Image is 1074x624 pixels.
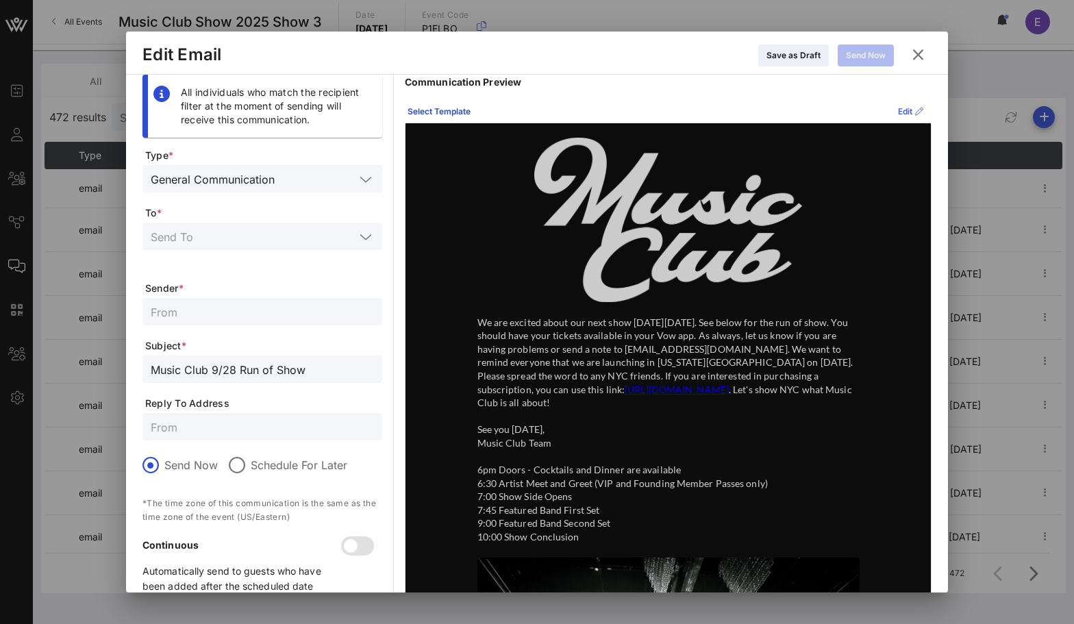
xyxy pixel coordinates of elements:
div: Edit Email [142,45,222,65]
p: *The time zone of this communication is the same as the time zone of the event (US/Eastern) [142,497,382,524]
input: From [151,418,374,436]
a: [URL][DOMAIN_NAME] [625,384,729,395]
input: From [151,303,374,321]
button: Save as Draft [758,45,829,66]
span: Subject [145,339,382,353]
div: General Communication [142,165,382,192]
p: Communication Preview [405,75,932,90]
span: To [145,206,382,220]
div: Send Now [846,49,886,62]
p: Automatically send to guests who have been added after the scheduled date [142,564,344,594]
div: General Communication [151,173,275,186]
span: Sender [145,282,382,295]
label: Send Now [164,458,218,472]
p: We are excited about our next show [DATE][DATE]. See below for the run of show. You should have y... [477,316,860,410]
span: Type [145,149,382,162]
input: Send To [151,227,355,245]
div: Edit [898,105,923,118]
label: Schedule For Later [251,458,347,472]
button: Select Template [399,101,479,123]
div: Select Template [408,105,471,118]
input: Subject [151,360,374,378]
button: Edit [890,101,932,123]
p: See you [DATE], Music Club Team 6pm Doors - Cocktails and Dinner are available 6:30 Artist Meet a... [477,423,860,543]
div: All individuals who match the recipient filter at the moment of sending will receive this communi... [181,86,371,127]
button: Send Now [838,45,894,66]
p: Continuous [142,538,344,553]
div: Save as Draft [766,49,821,62]
span: Reply To Address [145,397,382,410]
